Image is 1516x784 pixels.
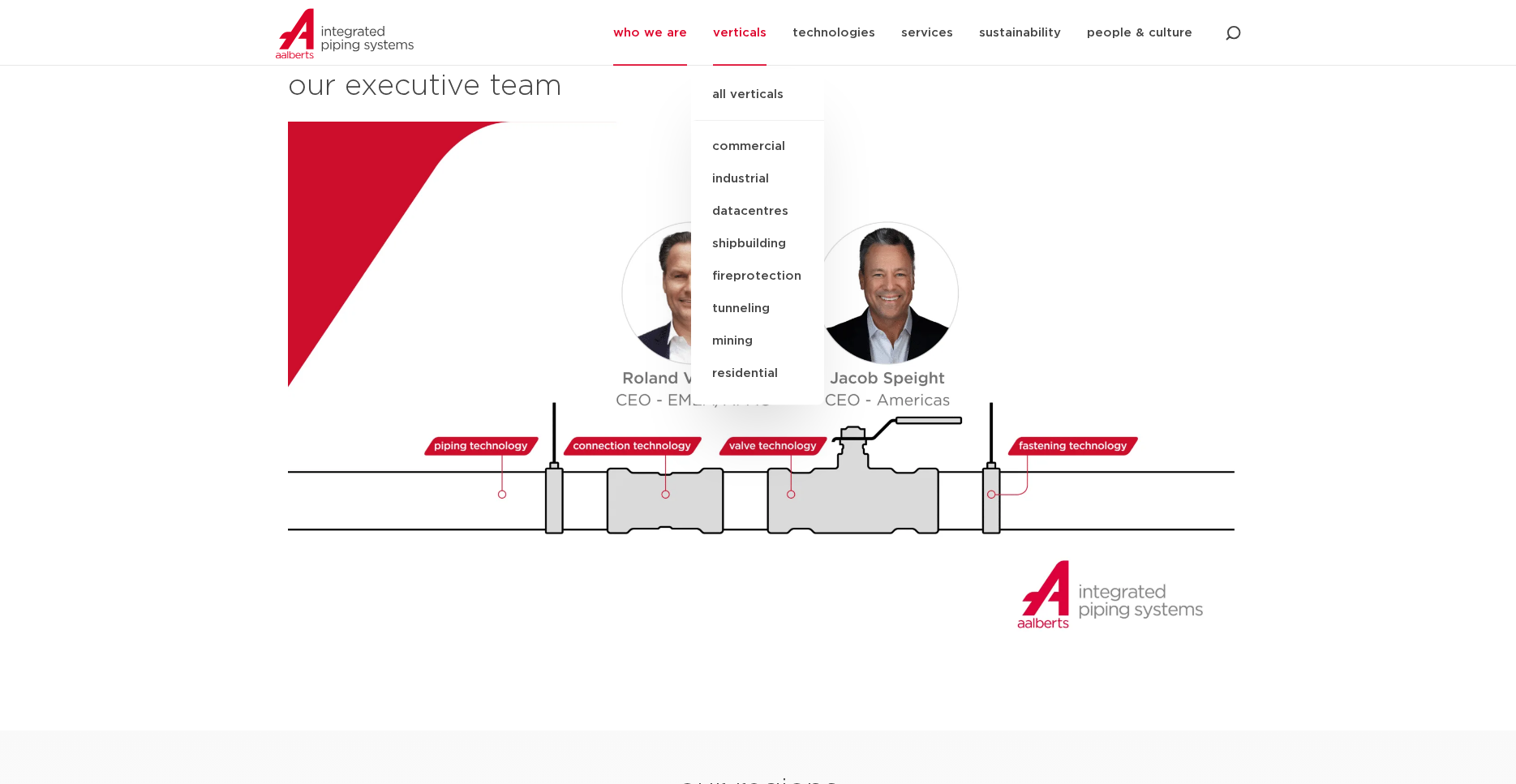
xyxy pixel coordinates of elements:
ul: verticals [691,69,824,405]
a: industrial [691,163,824,195]
a: shipbuilding [691,228,824,260]
a: tunneling [691,293,824,325]
a: mining [691,325,824,358]
a: fireprotection [691,260,824,293]
a: residential [691,358,824,390]
a: datacentres [691,195,824,228]
a: commercial [691,131,824,163]
a: all verticals [691,85,824,121]
h2: our executive team [288,67,1241,106]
